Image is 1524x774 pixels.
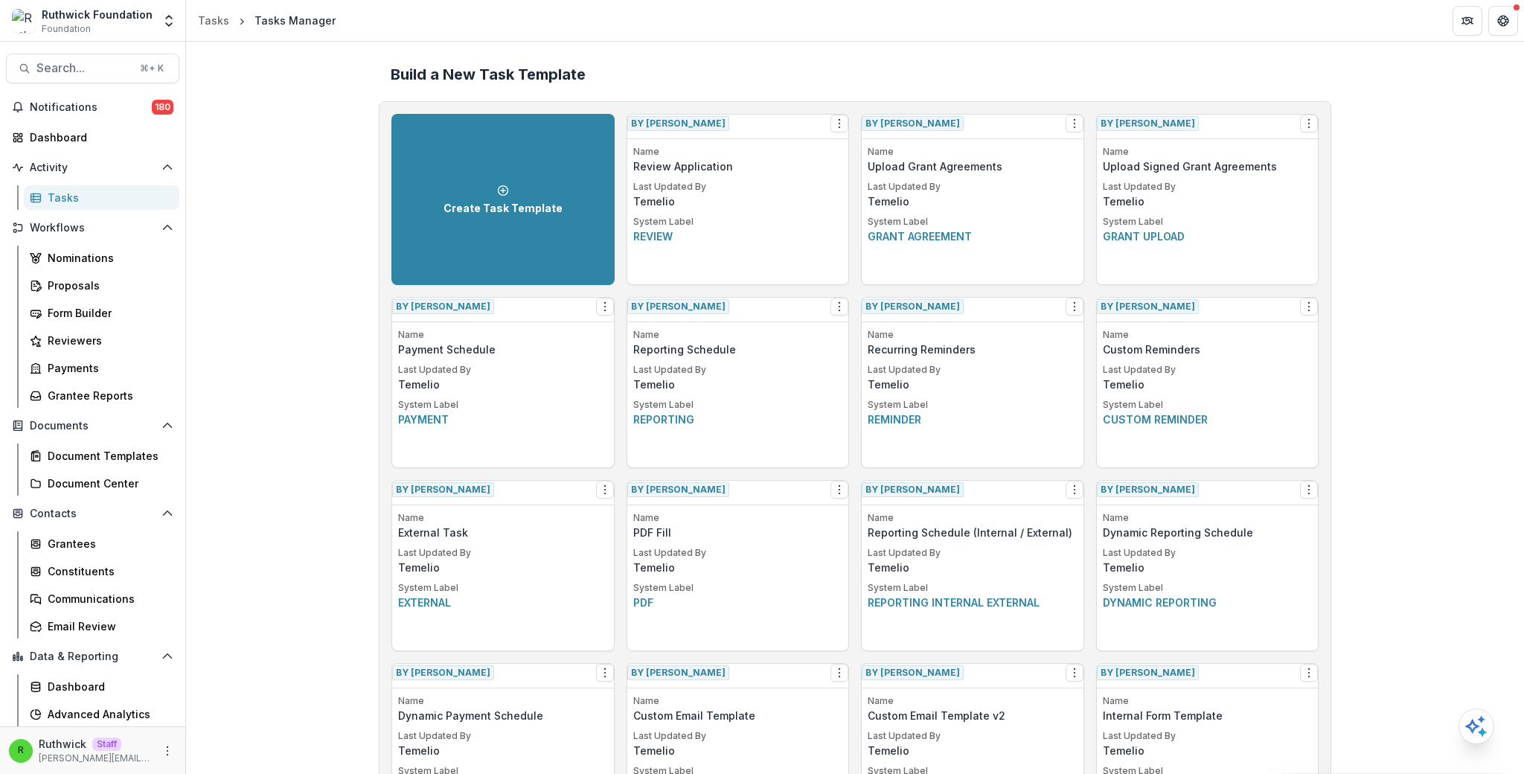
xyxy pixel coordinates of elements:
[868,377,1078,392] p: Temelio
[6,156,179,179] button: Open Activity
[1103,145,1313,159] p: Name
[1103,377,1313,392] p: Temelio
[868,228,1078,244] p: Grant agreement
[24,559,179,583] a: Constituents
[48,305,167,321] div: Form Builder
[398,560,608,575] p: Temelio
[30,101,152,114] span: Notifications
[1103,581,1313,595] p: System Label
[633,412,843,427] p: Reporting
[862,665,964,680] span: By [PERSON_NAME]
[830,115,848,132] button: Options
[398,708,608,723] p: Dynamic Payment Schedule
[1300,115,1318,132] button: Options
[30,420,156,432] span: Documents
[633,595,843,610] p: Pdf
[36,61,131,75] span: Search...
[391,65,1319,83] h2: Build a New Task Template
[627,299,729,314] span: By [PERSON_NAME]
[633,560,843,575] p: Temelio
[633,159,843,174] p: Review Application
[1103,328,1313,342] p: Name
[48,250,167,266] div: Nominations
[633,708,843,723] p: Custom Email Template
[392,665,494,680] span: By [PERSON_NAME]
[137,60,167,77] div: ⌘ + K
[48,190,167,205] div: Tasks
[633,363,843,377] p: Last Updated By
[24,531,179,556] a: Grantees
[48,679,167,694] div: Dashboard
[868,581,1078,595] p: System Label
[627,482,729,497] span: By [PERSON_NAME]
[18,746,24,755] div: Ruthwick
[392,299,494,314] span: By [PERSON_NAME]
[633,694,843,708] p: Name
[42,22,91,36] span: Foundation
[1103,412,1313,427] p: Custom reminder
[596,298,614,316] button: Options
[398,412,608,427] p: Payment
[30,129,167,145] div: Dashboard
[398,546,608,560] p: Last Updated By
[48,476,167,491] div: Document Center
[862,299,964,314] span: By [PERSON_NAME]
[1103,694,1313,708] p: Name
[633,377,843,392] p: Temelio
[398,342,608,357] p: Payment Schedule
[868,560,1078,575] p: Temelio
[830,298,848,316] button: Options
[1103,363,1313,377] p: Last Updated By
[48,360,167,376] div: Payments
[398,743,608,758] p: Temelio
[1066,664,1083,682] button: Options
[633,215,843,228] p: System Label
[633,145,843,159] p: Name
[6,414,179,438] button: Open Documents
[392,482,494,497] span: By [PERSON_NAME]
[868,743,1078,758] p: Temelio
[868,328,1078,342] p: Name
[192,10,235,31] a: Tasks
[24,702,179,726] a: Advanced Analytics
[48,536,167,551] div: Grantees
[48,563,167,579] div: Constituents
[868,180,1078,193] p: Last Updated By
[159,742,176,760] button: More
[1103,743,1313,758] p: Temelio
[633,328,843,342] p: Name
[48,278,167,293] div: Proposals
[1097,116,1199,131] span: By [PERSON_NAME]
[633,581,843,595] p: System Label
[1103,708,1313,723] p: Internal Form Template
[862,116,964,131] span: By [PERSON_NAME]
[398,581,608,595] p: System Label
[159,6,179,36] button: Open entity switcher
[24,185,179,210] a: Tasks
[1300,664,1318,682] button: Options
[627,665,729,680] span: By [PERSON_NAME]
[1103,511,1313,525] p: Name
[398,363,608,377] p: Last Updated By
[30,161,156,174] span: Activity
[39,736,86,752] p: Ruthwick
[398,694,608,708] p: Name
[1097,665,1199,680] span: By [PERSON_NAME]
[1103,729,1313,743] p: Last Updated By
[1103,546,1313,560] p: Last Updated By
[6,125,179,150] a: Dashboard
[1300,481,1318,499] button: Options
[48,591,167,607] div: Communications
[24,383,179,408] a: Grantee Reports
[1097,299,1199,314] span: By [PERSON_NAME]
[868,342,1078,357] p: Recurring Reminders
[391,114,615,285] a: Create Task Template
[398,377,608,392] p: Temelio
[198,13,229,28] div: Tasks
[862,482,964,497] span: By [PERSON_NAME]
[868,215,1078,228] p: System Label
[1103,560,1313,575] p: Temelio
[1103,215,1313,228] p: System Label
[24,301,179,325] a: Form Builder
[398,398,608,412] p: System Label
